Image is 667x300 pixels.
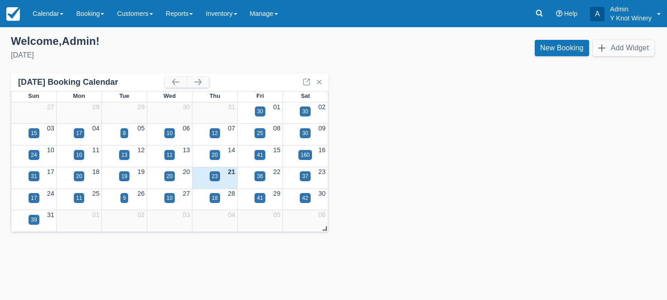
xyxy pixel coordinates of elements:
div: 160 [301,151,310,159]
span: Mon [73,92,85,99]
a: 01 [92,211,100,218]
div: 24 [31,151,37,159]
a: 27 [182,190,190,197]
div: 10 [167,194,173,202]
div: 15 [31,129,37,137]
div: 39 [31,216,37,224]
a: 03 [47,125,54,132]
span: Sun [28,92,39,99]
a: 27 [47,103,54,111]
a: 28 [228,190,235,197]
a: 08 [273,125,280,132]
div: 20 [167,172,173,180]
div: 10 [76,151,82,159]
a: 22 [273,168,280,175]
a: 14 [228,146,235,154]
a: 06 [318,211,326,218]
div: 30 [257,107,263,116]
a: 31 [228,103,235,111]
div: 37 [302,172,308,180]
a: 01 [273,103,280,111]
a: 12 [138,146,145,154]
a: 02 [138,211,145,218]
a: 03 [182,211,190,218]
a: New Booking [535,40,589,56]
a: 05 [273,211,280,218]
a: 06 [182,125,190,132]
p: Admin [610,5,652,14]
div: 12 [212,129,218,137]
div: A [590,7,605,21]
button: Add Widget [593,40,654,56]
a: 30 [318,190,326,197]
a: 16 [318,146,326,154]
span: Thu [210,92,221,99]
a: 23 [318,168,326,175]
a: 10 [47,146,54,154]
a: 25 [92,190,100,197]
a: 17 [47,168,54,175]
div: 20 [212,151,218,159]
a: 15 [273,146,280,154]
a: 05 [138,125,145,132]
div: 17 [31,194,37,202]
div: 20 [76,172,82,180]
a: 13 [182,146,190,154]
div: 30 [302,129,308,137]
div: 25 [257,129,263,137]
a: 21 [228,168,235,175]
div: 17 [76,129,82,137]
div: 9 [123,194,126,202]
div: 11 [76,194,82,202]
div: 23 [212,172,218,180]
div: 18 [212,194,218,202]
div: 11 [167,151,173,159]
div: 19 [121,172,127,180]
a: 19 [138,168,145,175]
a: 28 [92,103,100,111]
a: 07 [228,125,235,132]
div: 8 [123,129,126,137]
div: 42 [302,194,308,202]
div: 36 [257,172,263,180]
a: 04 [228,211,235,218]
a: 24 [47,190,54,197]
a: 11 [92,146,100,154]
a: 18 [92,168,100,175]
span: Wed [163,92,176,99]
div: 41 [257,151,263,159]
p: Y Knot Winery [610,14,652,23]
div: 41 [257,194,263,202]
span: Sat [301,92,310,99]
div: [DATE] [11,50,326,61]
i: Help [556,10,562,17]
div: [DATE] Booking Calendar [18,77,165,87]
span: Fri [256,92,264,99]
a: 26 [138,190,145,197]
a: 31 [47,211,54,218]
a: 30 [182,103,190,111]
div: 30 [302,107,308,116]
a: 04 [92,125,100,132]
img: checkfront-main-nav-mini-logo.png [6,7,20,21]
div: Welcome , Admin ! [11,34,326,48]
div: 31 [31,172,37,180]
a: 02 [318,103,326,111]
a: 29 [273,190,280,197]
a: 09 [318,125,326,132]
div: 13 [121,151,127,159]
a: 29 [138,103,145,111]
a: 20 [182,168,190,175]
div: 10 [167,129,173,137]
span: Help [564,10,578,17]
span: Tue [119,92,129,99]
